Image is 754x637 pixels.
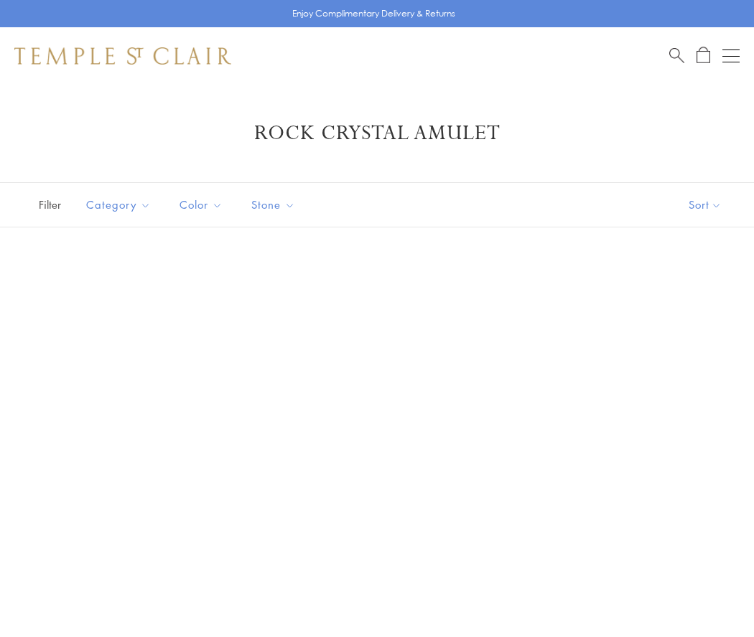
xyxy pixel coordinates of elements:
[79,196,162,214] span: Category
[169,189,233,221] button: Color
[656,183,754,227] button: Show sort by
[292,6,455,21] p: Enjoy Complimentary Delivery & Returns
[697,47,710,65] a: Open Shopping Bag
[14,47,231,65] img: Temple St. Clair
[722,47,740,65] button: Open navigation
[241,189,306,221] button: Stone
[669,47,684,65] a: Search
[172,196,233,214] span: Color
[75,189,162,221] button: Category
[36,121,718,146] h1: Rock Crystal Amulet
[244,196,306,214] span: Stone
